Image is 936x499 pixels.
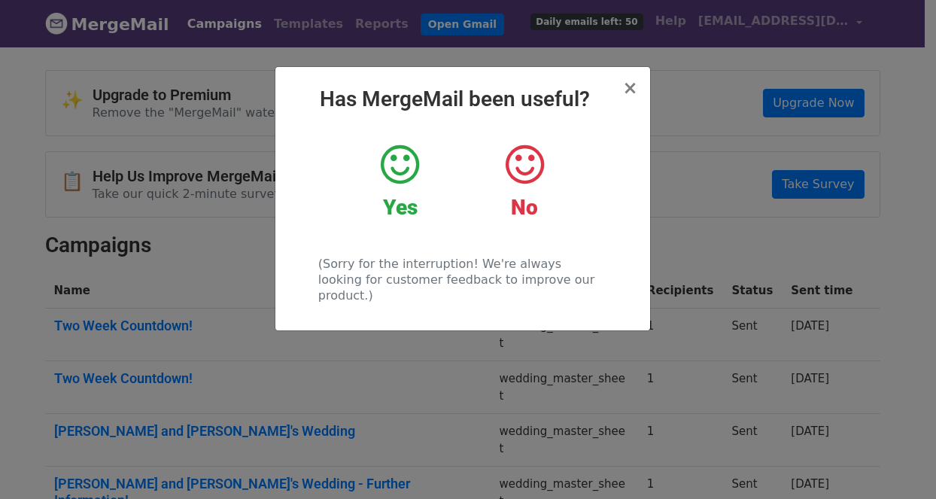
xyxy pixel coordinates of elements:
p: (Sorry for the interruption! We're always looking for customer feedback to improve our product.) [318,256,606,303]
strong: Yes [383,195,418,220]
a: No [473,142,575,221]
a: Yes [349,142,451,221]
h2: Has MergeMail been useful? [287,87,638,112]
strong: No [511,195,538,220]
button: Close [622,79,637,97]
span: × [622,78,637,99]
